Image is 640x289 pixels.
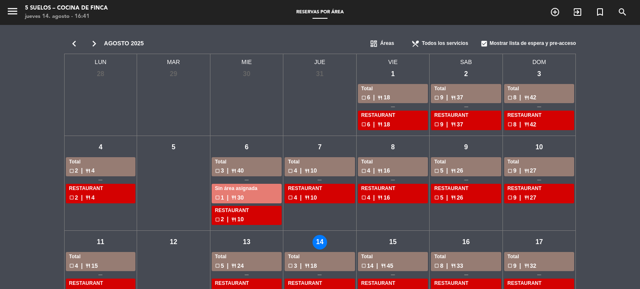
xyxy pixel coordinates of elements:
[361,111,425,120] div: RESTAURANT
[446,166,448,175] span: |
[434,85,498,93] div: Total
[524,263,529,268] span: restaurant
[166,67,181,82] div: 29
[380,40,394,48] span: Áreas
[93,67,108,82] div: 28
[69,185,132,193] div: RESTAURANT
[69,261,132,271] div: 4 15
[434,185,498,193] div: RESTAURANT
[69,263,74,268] span: check_box_outline_blank
[85,195,90,200] span: restaurant
[215,215,279,224] div: 2 10
[300,193,302,203] span: |
[507,279,571,288] div: RESTAURANT
[361,93,425,102] div: 6 18
[434,279,498,288] div: RESTAURANT
[288,158,352,166] div: Total
[64,38,84,49] i: chevron_left
[210,54,284,67] span: MIE
[215,195,220,200] span: check_box_outline_blank
[507,166,571,175] div: 9 27
[361,263,366,268] span: check_box_outline_blank
[215,261,279,271] div: 5 24
[312,140,327,155] div: 7
[288,263,293,268] span: check_box_outline_blank
[507,253,571,261] div: Total
[434,168,439,173] span: check_box_outline_blank
[434,95,439,100] span: check_box_outline_blank
[104,39,144,48] span: agosto 2025
[507,95,512,100] span: check_box_outline_blank
[25,12,108,21] div: jueves 14. agosto - 16:41
[377,122,382,127] span: restaurant
[137,54,210,67] span: MAR
[361,168,366,173] span: check_box_outline_blank
[239,140,254,155] div: 6
[300,166,302,175] span: |
[215,279,279,288] div: RESTAURANT
[434,263,439,268] span: check_box_outline_blank
[25,4,108,12] div: 5 SUELOS – COCINA DE FINCA
[361,122,366,127] span: check_box_outline_blank
[215,217,220,222] span: check_box_outline_blank
[84,38,104,49] i: chevron_right
[215,207,279,215] div: RESTAURANT
[288,166,352,175] div: 4 10
[283,54,357,67] span: JUE
[239,235,254,249] div: 13
[451,195,456,200] span: restaurant
[69,195,74,200] span: check_box_outline_blank
[85,168,90,173] span: restaurant
[451,263,456,268] span: restaurant
[239,67,254,82] div: 30
[507,263,512,268] span: check_box_outline_blank
[227,215,228,224] span: |
[434,158,498,166] div: Total
[377,168,382,173] span: restaurant
[305,263,310,268] span: restaurant
[617,7,627,17] i: search
[231,263,236,268] span: restaurant
[288,168,293,173] span: check_box_outline_blank
[532,67,547,82] div: 3
[373,120,375,129] span: |
[434,253,498,261] div: Total
[373,93,375,102] span: |
[373,166,375,175] span: |
[357,54,430,67] span: VIE
[305,168,310,173] span: restaurant
[480,40,488,47] span: check_box
[81,261,82,271] span: |
[361,166,425,175] div: 4 16
[532,140,547,155] div: 10
[376,261,378,271] span: |
[361,193,425,203] div: 4 16
[361,195,366,200] span: check_box_outline_blank
[446,93,448,102] span: |
[361,261,425,271] div: 14 45
[422,40,468,48] span: Todos los servicios
[595,7,605,17] i: turned_in_not
[532,235,547,249] div: 17
[6,5,19,17] i: menu
[385,235,400,249] div: 15
[507,120,571,129] div: 8 42
[377,95,382,100] span: restaurant
[370,40,378,48] span: dashboard
[524,168,529,173] span: restaurant
[507,111,571,120] div: RESTAURANT
[166,235,181,249] div: 12
[69,166,132,175] div: 2 4
[361,120,425,129] div: 6 18
[572,7,582,17] i: exit_to_app
[231,168,236,173] span: restaurant
[451,168,456,173] span: restaurant
[312,235,327,249] div: 14
[215,185,279,193] div: Sin área asignada
[507,122,512,127] span: check_box_outline_blank
[434,93,498,102] div: 9 37
[377,195,382,200] span: restaurant
[215,168,220,173] span: check_box_outline_blank
[550,7,560,17] i: add_circle_outline
[507,93,571,102] div: 8 42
